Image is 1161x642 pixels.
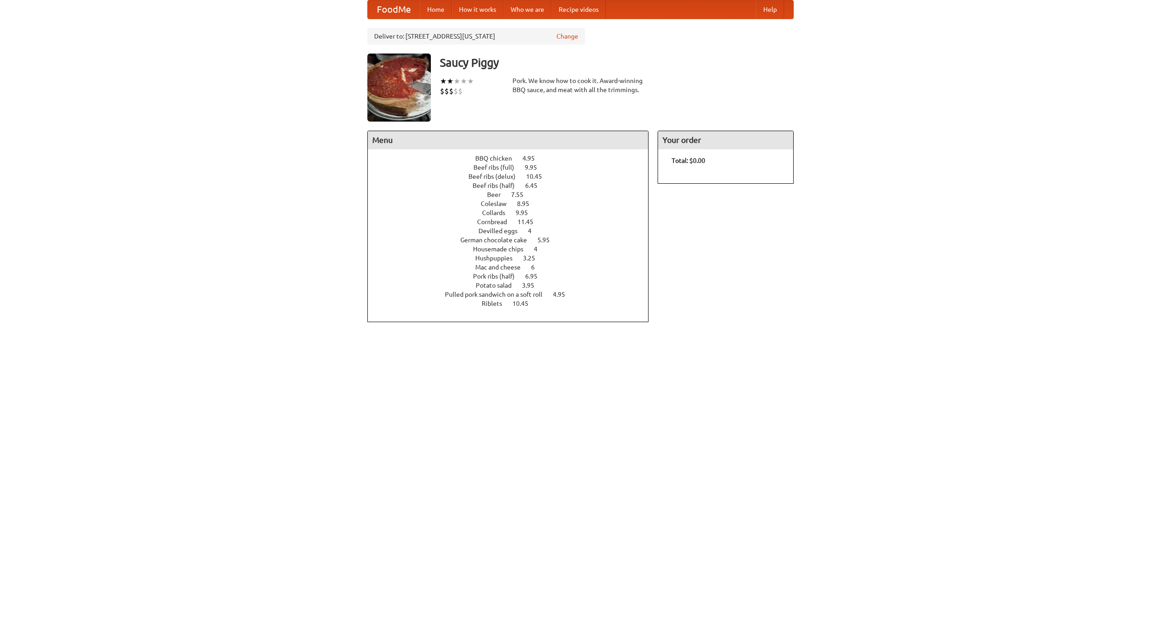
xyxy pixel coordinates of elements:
a: German chocolate cake 5.95 [460,236,566,244]
li: $ [444,86,449,96]
b: Total: $0.00 [672,157,705,164]
li: ★ [440,76,447,86]
a: Cornbread 11.45 [477,218,550,225]
span: 4 [534,245,546,253]
h4: Menu [368,131,648,149]
a: Potato salad 3.95 [476,282,551,289]
span: Hushpuppies [475,255,522,262]
span: Pork ribs (half) [473,273,524,280]
li: ★ [467,76,474,86]
a: Beef ribs (half) 6.45 [473,182,554,189]
a: FoodMe [368,0,420,19]
div: Deliver to: [STREET_ADDRESS][US_STATE] [367,28,585,44]
a: BBQ chicken 4.95 [475,155,551,162]
span: 11.45 [517,218,542,225]
span: Housemade chips [473,245,532,253]
a: Beer 7.55 [487,191,540,198]
span: BBQ chicken [475,155,521,162]
a: Beef ribs (full) 9.95 [473,164,554,171]
a: Riblets 10.45 [482,300,545,307]
a: Recipe videos [551,0,606,19]
span: 7.55 [511,191,532,198]
span: German chocolate cake [460,236,536,244]
span: 8.95 [517,200,538,207]
li: $ [449,86,454,96]
a: Coleslaw 8.95 [481,200,546,207]
span: Beef ribs (delux) [468,173,525,180]
span: 4.95 [522,155,544,162]
a: Collards 9.95 [482,209,545,216]
a: Pork ribs (half) 6.95 [473,273,554,280]
h4: Your order [658,131,793,149]
span: Devilled eggs [478,227,527,235]
span: 6.95 [525,273,546,280]
span: 4 [528,227,541,235]
span: Beer [487,191,510,198]
h3: Saucy Piggy [440,54,794,72]
a: Beef ribs (delux) 10.45 [468,173,559,180]
span: 6.45 [525,182,546,189]
span: 10.45 [512,300,537,307]
span: Beef ribs (full) [473,164,523,171]
div: Pork. We know how to cook it. Award-winning BBQ sauce, and meat with all the trimmings. [512,76,649,94]
span: 5.95 [537,236,559,244]
li: ★ [447,76,454,86]
span: Mac and cheese [475,264,530,271]
a: Hushpuppies 3.25 [475,255,552,262]
li: ★ [454,76,460,86]
a: Who we are [503,0,551,19]
li: $ [454,86,458,96]
span: 4.95 [553,291,574,298]
span: 3.95 [522,282,543,289]
span: Collards [482,209,514,216]
img: angular.jpg [367,54,431,122]
span: Riblets [482,300,511,307]
li: $ [458,86,463,96]
a: Change [556,32,578,41]
a: Pulled pork sandwich on a soft roll 4.95 [445,291,582,298]
li: ★ [460,76,467,86]
a: How it works [452,0,503,19]
span: Coleslaw [481,200,516,207]
span: Pulled pork sandwich on a soft roll [445,291,551,298]
span: 3.25 [523,255,544,262]
span: Cornbread [477,218,516,225]
a: Home [420,0,452,19]
li: $ [440,86,444,96]
span: 9.95 [516,209,537,216]
span: Potato salad [476,282,521,289]
a: Mac and cheese 6 [475,264,551,271]
span: 9.95 [525,164,546,171]
span: 10.45 [526,173,551,180]
span: Beef ribs (half) [473,182,524,189]
span: 6 [531,264,544,271]
a: Help [756,0,784,19]
a: Devilled eggs 4 [478,227,548,235]
a: Housemade chips 4 [473,245,554,253]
